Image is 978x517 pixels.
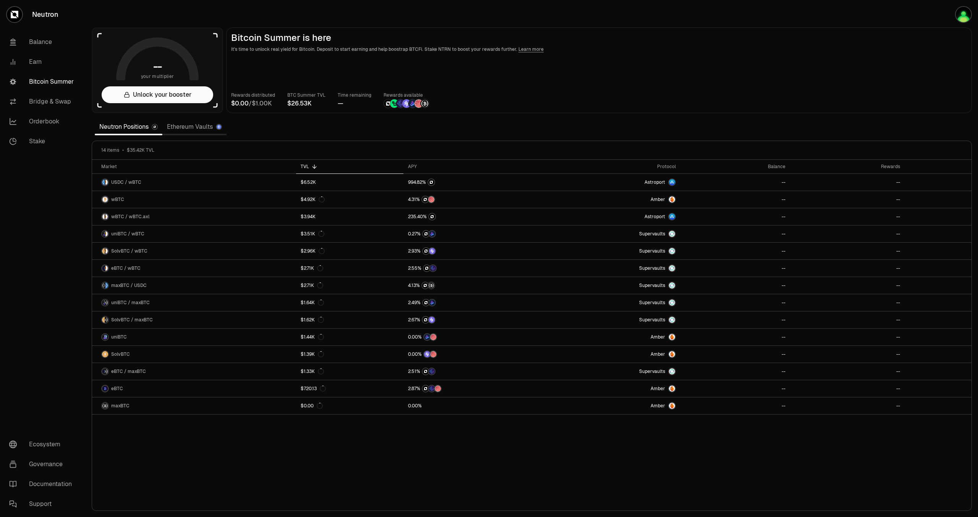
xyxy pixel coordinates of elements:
[429,214,435,220] img: NTRN
[111,179,141,185] span: USDC / wBTC
[408,264,533,272] button: NTRNEtherFi Points
[639,317,665,323] span: Supervaults
[424,334,430,340] img: Bedrock Diamonds
[639,368,665,374] span: Supervaults
[680,191,790,208] a: --
[92,329,296,345] a: uniBTC LogouniBTC
[408,316,533,324] button: NTRNSolv Points
[111,317,153,323] span: SolvBTC / maxBTC
[111,231,144,237] span: uniBTC / wBTC
[92,260,296,277] a: eBTC LogowBTC LogoeBTC / wBTC
[111,386,123,392] span: eBTC
[338,99,371,108] div: —
[111,282,147,288] span: maxBTC / USDC
[669,368,675,374] img: Supervaults
[102,282,105,288] img: maxBTC Logo
[790,311,905,328] a: --
[102,214,105,220] img: wBTC Logo
[301,282,323,288] div: $2.71K
[408,196,533,203] button: NTRNMars Fragments
[429,231,435,237] img: Bedrock Diamonds
[3,92,83,112] a: Bridge & Swap
[403,346,537,363] a: Solv PointsMars Fragments
[127,147,154,153] span: $35.42K TVL
[639,282,665,288] span: Supervaults
[644,214,665,220] span: Astroport
[639,265,665,271] span: Supervaults
[685,164,785,170] div: Balance
[296,260,403,277] a: $2.71K
[790,294,905,311] a: --
[153,60,162,73] h1: --
[102,231,105,237] img: uniBTC Logo
[422,196,428,203] img: NTRN
[301,214,316,220] div: $3.94K
[680,225,790,242] a: --
[301,248,325,254] div: $2.96K
[790,397,905,414] a: --
[429,300,435,306] img: Bedrock Diamonds
[3,434,83,454] a: Ecosystem
[537,174,680,191] a: Astroport
[102,248,105,254] img: SolvBTC Logo
[111,368,146,374] span: eBTC / maxBTC
[790,225,905,242] a: --
[428,196,434,203] img: Mars Fragments
[102,317,105,323] img: SolvBTC Logo
[680,208,790,225] a: --
[301,300,324,306] div: $1.64K
[429,386,435,392] img: EtherFi Points
[537,208,680,225] a: Astroport
[92,243,296,259] a: SolvBTC LogowBTC LogoSolvBTC / wBTC
[680,260,790,277] a: --
[430,334,436,340] img: Mars Fragments
[428,282,434,288] img: Structured Points
[790,208,905,225] a: --
[669,248,675,254] img: Supervaults
[790,363,905,380] a: --
[403,294,537,311] a: NTRNBedrock Diamonds
[669,317,675,323] img: Supervaults
[296,294,403,311] a: $1.64K
[396,99,405,108] img: EtherFi Points
[415,99,423,108] img: Mars Fragments
[296,243,403,259] a: $2.96K
[105,282,108,288] img: USDC Logo
[3,474,83,494] a: Documentation
[111,196,124,203] span: wBTC
[3,112,83,131] a: Orderbook
[403,191,537,208] a: NTRNMars Fragments
[301,265,323,271] div: $2.71K
[102,368,105,374] img: eBTC Logo
[301,334,324,340] div: $1.44K
[92,294,296,311] a: uniBTC LogomaxBTC LogouniBTC / maxBTC
[790,346,905,363] a: --
[105,265,108,271] img: wBTC Logo
[338,91,371,99] p: Time remaining
[301,403,323,409] div: $0.00
[95,119,162,135] a: Neutron Positions
[92,346,296,363] a: SolvBTC LogoSolvBTC
[217,125,221,129] img: Ethereum Logo
[669,231,675,237] img: Supervaults
[423,368,429,374] img: NTRN
[296,363,403,380] a: $1.33K
[403,363,537,380] a: NTRNEtherFi Points
[296,329,403,345] a: $1.44K
[105,368,108,374] img: maxBTC Logo
[3,494,83,514] a: Support
[105,300,108,306] img: maxBTC Logo
[651,334,665,340] span: Amber
[542,164,676,170] div: Protocol
[423,386,429,392] img: NTRN
[105,179,108,185] img: wBTC Logo
[141,73,174,80] span: your multiplier
[402,99,411,108] img: Solv Points
[421,99,429,108] img: Structured Points
[424,351,430,357] img: Solv Points
[92,311,296,328] a: SolvBTC LogomaxBTC LogoSolvBTC / maxBTC
[111,351,130,357] span: SolvBTC
[102,351,108,357] img: SolvBTC Logo
[669,386,675,392] img: Amber
[680,346,790,363] a: --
